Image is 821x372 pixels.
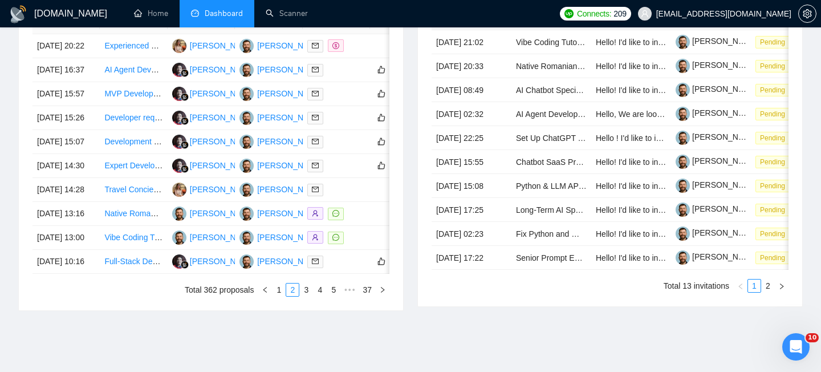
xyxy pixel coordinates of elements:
img: c1-JWQDXWEy3CnA6sRtFzzU22paoDq5cZnWyBNc3HWqwvuW0qNnjm1CMP-YmbEEtPC [676,203,690,217]
img: VK [172,231,186,245]
iframe: Intercom live chat [782,333,810,361]
span: mail [312,258,319,265]
a: 3 [300,284,312,296]
td: [DATE] 02:23 [432,222,511,246]
span: ••• [340,283,359,297]
div: [PERSON_NAME] [257,87,323,100]
span: message [332,210,339,217]
a: SS[PERSON_NAME] [172,64,255,74]
td: Development of GoFood - Food Delivery App Similar to UberEats [100,130,167,154]
a: Fix Python and Woocommerce integration [516,229,664,238]
div: [PERSON_NAME] [257,255,323,268]
img: c1-JWQDXWEy3CnA6sRtFzzU22paoDq5cZnWyBNc3HWqwvuW0qNnjm1CMP-YmbEEtPC [676,250,690,265]
span: mail [312,114,319,121]
a: Pending [755,133,794,142]
div: [PERSON_NAME] [257,183,323,196]
a: SS[PERSON_NAME] [172,160,255,169]
a: VK[PERSON_NAME] [172,208,255,217]
span: Pending [755,228,790,240]
td: Native Romanian language conversation recording project [100,202,167,226]
li: Next 5 Pages [340,283,359,297]
a: [PERSON_NAME] [676,180,758,189]
button: left [734,279,747,293]
a: Travel Concierge AI Chatbot [104,185,204,194]
a: [PERSON_NAME] [676,156,758,165]
img: VK [239,231,254,245]
td: [DATE] 02:32 [432,102,511,126]
a: Long-Term AI Specialist Wanted | NLP, Chatbot, Automation & Prompt Engineering [516,205,807,215]
td: Full-Stack Developer for AI-Powered Web GIS Platform [100,250,167,274]
span: Dashboard [205,9,243,18]
td: Python & LLM API Specialist for AI Assistant Chatbot Development [511,174,591,198]
span: dashboard [191,9,199,17]
span: Pending [755,156,790,168]
a: Pending [755,109,794,118]
div: [PERSON_NAME] [190,231,255,244]
span: 10 [806,333,819,342]
img: SS [172,63,186,77]
img: VK [172,207,186,221]
a: 5 [327,284,340,296]
a: VK[PERSON_NAME] [239,160,323,169]
div: [PERSON_NAME] [257,135,323,148]
a: 37 [359,284,375,296]
span: Pending [755,204,790,216]
td: [DATE] 13:00 [32,226,100,250]
td: [DATE] 17:22 [432,246,511,270]
span: like [377,65,385,74]
a: 1 [273,284,285,296]
img: gigradar-bm.png [181,261,189,269]
td: Expert Developer Needed for AI & SaaS Solutions [100,154,167,178]
a: Native Romanian language conversation recording project [104,209,310,218]
img: c1-JWQDXWEy3CnA6sRtFzzU22paoDq5cZnWyBNc3HWqwvuW0qNnjm1CMP-YmbEEtPC [676,59,690,73]
button: like [375,135,388,148]
div: [PERSON_NAME] [257,159,323,172]
a: [PERSON_NAME] [676,204,758,213]
button: like [375,63,388,76]
span: mail [312,42,319,49]
button: setting [798,5,816,23]
span: mail [312,66,319,73]
button: right [775,279,789,293]
span: user-add [312,234,319,241]
a: MVP Development for Document Import and AI Analysis [104,89,302,98]
a: VK[PERSON_NAME] [239,136,323,145]
div: [PERSON_NAME] [257,207,323,220]
a: VK[PERSON_NAME] [239,41,323,50]
a: Development of GoFood - Food Delivery App Similar to UberEats [104,137,335,146]
td: [DATE] 15:08 [432,174,511,198]
li: 4 [313,283,327,297]
img: gigradar-bm.png [181,141,189,149]
img: VK [239,87,254,101]
span: right [379,286,386,293]
li: 37 [359,283,376,297]
td: [DATE] 22:25 [432,126,511,150]
img: gigradar-bm.png [181,93,189,101]
div: [PERSON_NAME] [190,207,255,220]
span: Connects: [577,7,611,20]
td: Set Up ChatGPT Team Version & Initial Project Configuration [511,126,591,150]
div: [PERSON_NAME] [190,39,255,52]
td: AI Agent Development for Healthcare App [100,58,167,82]
td: Chatbot SaaS Project [511,150,591,174]
div: [PERSON_NAME] [257,111,323,124]
a: Pending [755,205,794,214]
img: VK [239,254,254,269]
td: [DATE] 10:16 [32,250,100,274]
div: [PERSON_NAME] [190,111,255,124]
a: Chatbot SaaS Project [516,157,593,167]
div: [PERSON_NAME] [190,255,255,268]
td: Native Romanian language conversation recording project [511,54,591,78]
td: [DATE] 15:26 [32,106,100,130]
a: homeHome [134,9,168,18]
a: SS[PERSON_NAME] [172,256,255,265]
img: SS [172,254,186,269]
span: 209 [613,7,626,20]
td: [DATE] 15:57 [32,82,100,106]
button: right [376,283,389,297]
span: Pending [755,132,790,144]
td: [DATE] 14:30 [32,154,100,178]
td: [DATE] 17:25 [432,198,511,222]
li: 1 [747,279,761,293]
a: [PERSON_NAME] [676,108,758,118]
